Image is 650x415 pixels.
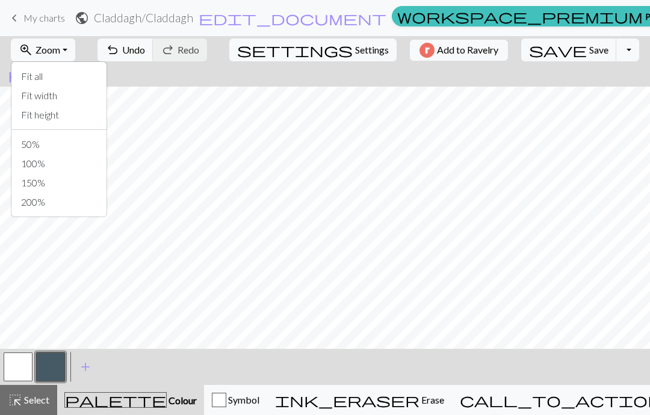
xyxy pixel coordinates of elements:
button: SettingsSettings [229,38,397,61]
span: palette [65,392,166,408]
span: Undo [122,44,145,55]
span: Save [589,44,608,55]
button: 100% [11,154,107,173]
button: Fit all [11,67,107,86]
span: add [78,358,93,375]
button: Fit height [11,105,107,124]
span: Settings [355,43,389,57]
span: Select [22,394,49,405]
button: Erase [267,385,452,415]
i: Settings [237,43,353,57]
span: ink_eraser [275,392,419,408]
span: undo [105,41,120,58]
a: My charts [7,8,65,28]
span: public [75,10,89,26]
button: Colour [57,385,204,415]
span: Colour [167,395,197,406]
button: 200% [11,192,107,212]
span: workspace_premium [397,8,643,25]
span: Erase [419,394,444,405]
img: Ravelry [419,43,435,58]
span: help [8,67,66,84]
button: Zoom [11,38,75,61]
span: settings [237,41,353,58]
button: Symbol [204,385,267,415]
span: zoom_in [19,41,33,58]
button: Add to Ravelry [410,40,508,61]
h2: Claddagh / Claddagh [94,11,193,25]
span: Symbol [226,394,259,405]
button: Fit width [11,86,107,105]
button: 150% [11,173,107,192]
span: edit_document [199,10,386,26]
span: Zoom [36,44,60,55]
span: save [529,41,587,58]
span: Add to Ravelry [437,43,498,58]
button: Save [521,38,617,61]
span: My charts [23,12,65,23]
span: keyboard_arrow_left [7,10,22,26]
span: highlight_alt [8,392,22,408]
button: Undo [97,38,153,61]
button: 50% [11,135,107,154]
